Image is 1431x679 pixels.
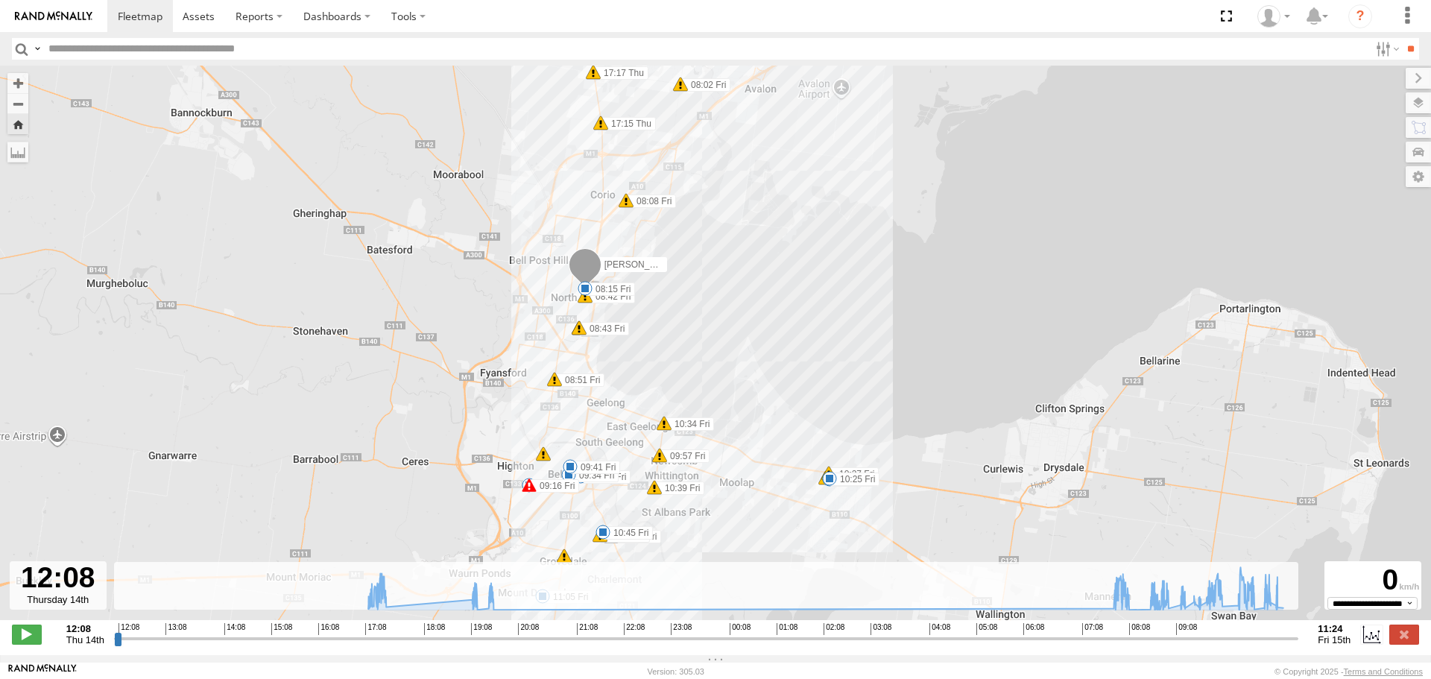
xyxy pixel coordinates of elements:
button: Zoom Home [7,114,28,134]
span: [PERSON_NAME] and Di [604,259,707,269]
label: 08:42 Fri [585,290,635,303]
button: Zoom in [7,73,28,93]
span: 04:08 [929,623,950,635]
label: Measure [7,142,28,162]
label: 17:17 Thu [593,66,648,80]
span: 01:08 [777,623,797,635]
span: 06:08 [1023,623,1044,635]
label: 08:08 Fri [626,195,676,208]
strong: 12:08 [66,623,104,634]
span: Thu 14th Aug 2025 [66,634,104,645]
label: 09:57 Fri [660,449,710,463]
span: 21:08 [577,623,598,635]
div: 8 [557,549,572,563]
span: 19:08 [471,623,492,635]
a: Terms and Conditions [1344,667,1423,676]
label: Map Settings [1406,166,1431,187]
span: Fri 15th Aug 2025 [1318,634,1351,645]
label: Search Query [31,38,43,60]
div: Dale Hood [1252,5,1295,28]
span: 08:08 [1129,623,1150,635]
label: 09:23 Fri [581,470,631,484]
label: 10:25 Fri [830,473,879,486]
span: 00:08 [730,623,751,635]
span: 14:08 [224,623,245,635]
label: 08:15 Fri [585,282,635,296]
label: Play/Stop [12,625,42,644]
label: 17:15 Thu [601,117,656,130]
span: 07:08 [1082,623,1103,635]
label: 10:58 Fri [600,529,650,543]
label: 09:34 Fri [569,469,619,482]
label: 08:43 Fri [579,322,629,335]
span: 03:08 [871,623,891,635]
span: 12:08 [119,623,139,635]
div: 0 [1327,563,1419,597]
label: Close [1389,625,1419,644]
span: 13:08 [165,623,186,635]
span: 15:08 [271,623,292,635]
label: Search Filter Options [1370,38,1402,60]
label: 10:34 Fri [664,417,714,431]
div: 12 [536,446,551,461]
label: 10:07 Fri [830,473,879,487]
span: 23:08 [671,623,692,635]
img: rand-logo.svg [15,11,92,22]
label: 08:02 Fri [680,78,730,92]
span: 22:08 [624,623,645,635]
label: 10:45 Fri [603,526,653,540]
label: 09:41 Fri [570,461,620,474]
span: 18:08 [424,623,445,635]
i: ? [1348,4,1372,28]
div: Version: 305.03 [648,667,704,676]
span: 09:08 [1176,623,1197,635]
span: 05:08 [976,623,997,635]
label: 08:51 Fri [555,373,604,387]
label: 10:27 Fri [829,467,879,481]
span: 16:08 [318,623,339,635]
label: 10:44 Fri [611,530,661,543]
strong: 11:24 [1318,623,1351,634]
span: 02:08 [824,623,844,635]
label: 10:39 Fri [654,481,704,495]
button: Zoom out [7,93,28,114]
span: 17:08 [365,623,386,635]
span: 20:08 [518,623,539,635]
a: Visit our Website [8,664,77,679]
div: © Copyright 2025 - [1274,667,1423,676]
label: 09:16 Fri [529,479,579,493]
